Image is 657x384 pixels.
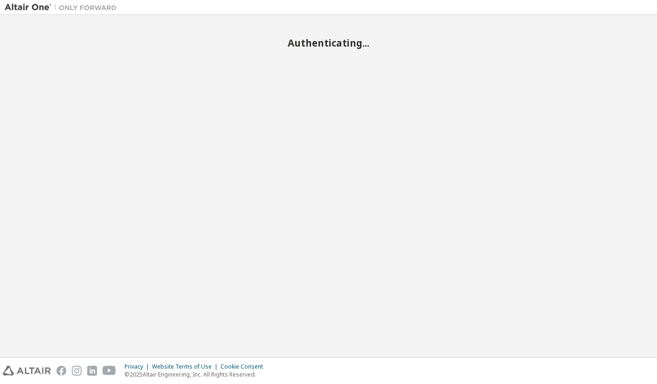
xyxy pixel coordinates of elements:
h2: Authenticating... [5,37,652,49]
div: Cookie Consent [221,363,269,370]
img: linkedin.svg [87,366,97,376]
div: Privacy [124,363,152,370]
img: Altair One [5,3,121,12]
div: Website Terms of Use [152,363,221,370]
img: facebook.svg [56,366,66,376]
img: instagram.svg [72,366,82,376]
p: © 2025 Altair Engineering, Inc. All Rights Reserved. [124,370,269,378]
img: altair_logo.svg [3,366,51,376]
img: youtube.svg [103,366,116,376]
